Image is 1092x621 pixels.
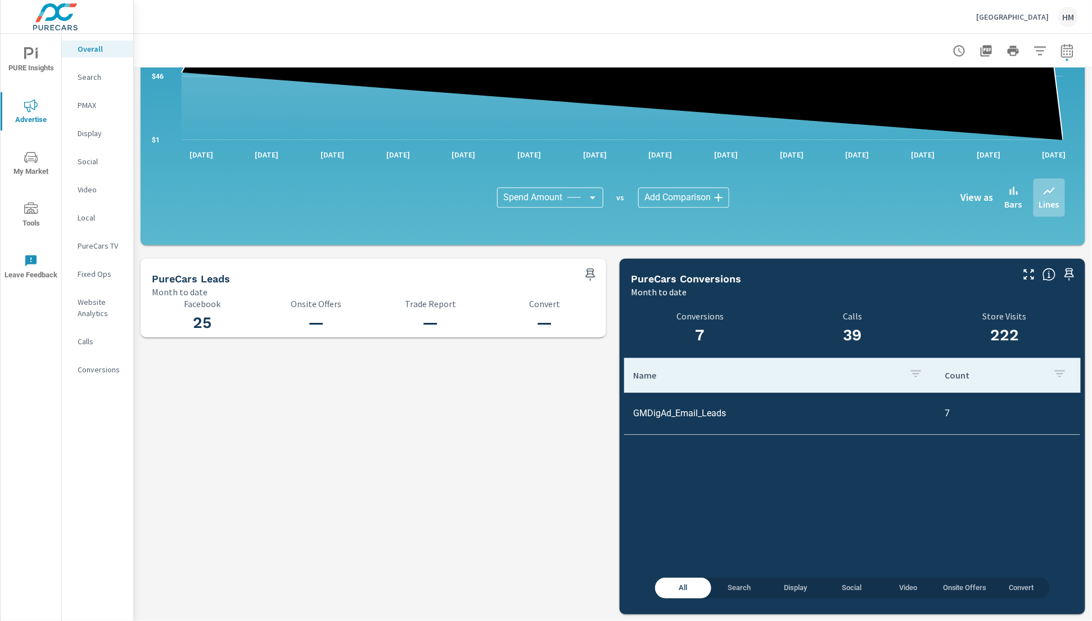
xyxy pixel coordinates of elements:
[1002,39,1025,62] button: Print Report
[645,192,711,203] span: Add Comparison
[62,97,133,114] div: PMAX
[78,296,124,319] p: Website Analytics
[62,294,133,322] div: Website Analytics
[78,156,124,167] p: Social
[444,149,484,160] p: [DATE]
[62,181,133,198] div: Video
[380,313,481,332] h3: —
[718,582,761,595] span: Search
[1,34,61,292] div: nav menu
[936,399,1080,427] td: 7
[904,149,943,160] p: [DATE]
[633,370,900,381] p: Name
[62,361,133,378] div: Conversions
[1056,39,1079,62] button: Select Date Range
[494,299,595,309] p: Convert
[78,364,124,375] p: Conversions
[838,149,877,160] p: [DATE]
[78,184,124,195] p: Video
[152,72,164,80] text: $46
[1029,39,1052,62] button: Apply Filters
[152,285,207,299] p: Month to date
[152,299,252,309] p: Facebook
[631,311,770,321] p: Conversions
[62,237,133,254] div: PureCars TV
[575,149,615,160] p: [DATE]
[78,212,124,223] p: Local
[831,582,873,595] span: Social
[943,582,987,595] span: Onsite Offers
[78,43,124,55] p: Overall
[772,149,811,160] p: [DATE]
[62,153,133,170] div: Social
[78,268,124,280] p: Fixed Ops
[975,39,998,62] button: "Export Report to PDF"
[1058,7,1079,27] div: HM
[977,12,1049,22] p: [GEOGRAPHIC_DATA]
[313,149,352,160] p: [DATE]
[774,582,817,595] span: Display
[182,149,221,160] p: [DATE]
[62,125,133,142] div: Display
[961,192,994,203] h6: View as
[266,313,367,332] h3: —
[945,370,1044,381] p: Count
[62,333,133,350] div: Calls
[928,326,1081,345] h3: 222
[4,202,58,230] span: Tools
[783,311,922,321] p: Calls
[624,399,936,427] td: GMDigAd_Email_Leads
[4,99,58,127] span: Advertise
[62,265,133,282] div: Fixed Ops
[4,151,58,178] span: My Market
[509,149,549,160] p: [DATE]
[662,582,705,595] span: All
[152,313,252,332] h3: 25
[62,209,133,226] div: Local
[631,326,770,345] h3: 7
[4,47,58,75] span: PURE Insights
[706,149,746,160] p: [DATE]
[378,149,418,160] p: [DATE]
[62,69,133,85] div: Search
[494,313,595,332] h3: —
[1043,268,1056,281] span: Understand conversion over the selected time range.
[78,128,124,139] p: Display
[247,149,287,160] p: [DATE]
[266,299,367,309] p: Onsite Offers
[62,40,133,57] div: Overall
[969,149,1008,160] p: [DATE]
[497,187,603,208] div: Spend Amount
[1020,265,1038,283] button: Make Fullscreen
[380,299,481,309] p: Trade Report
[504,192,563,203] span: Spend Amount
[641,149,680,160] p: [DATE]
[1061,265,1079,283] span: Save this to your personalized report
[152,273,230,285] h5: PureCars Leads
[928,311,1081,321] p: Store Visits
[638,187,729,208] div: Add Comparison
[78,336,124,347] p: Calls
[581,265,599,283] span: Save this to your personalized report
[78,240,124,251] p: PureCars TV
[4,254,58,282] span: Leave Feedback
[631,285,687,299] p: Month to date
[1035,149,1074,160] p: [DATE]
[603,192,638,202] p: vs
[78,100,124,111] p: PMAX
[783,326,922,345] h3: 39
[1005,197,1022,211] p: Bars
[887,582,929,595] span: Video
[1039,197,1059,211] p: Lines
[631,273,741,285] h5: PureCars Conversions
[152,136,160,143] text: $1
[78,71,124,83] p: Search
[1000,582,1043,595] span: Convert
